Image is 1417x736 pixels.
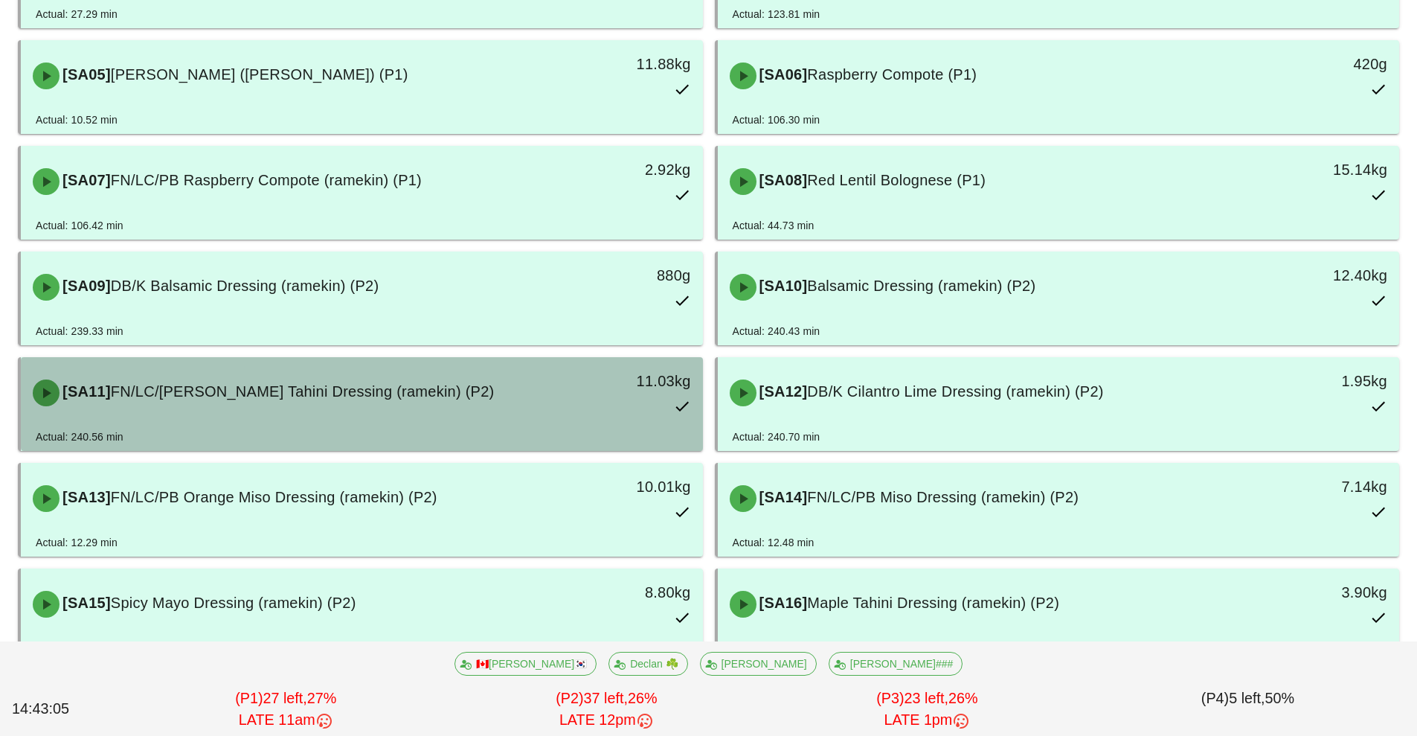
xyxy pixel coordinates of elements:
span: Raspberry Compote (P1) [807,66,977,83]
span: Declan ☘️ [618,653,678,675]
span: [SA09] [60,278,111,294]
span: DB/K Cilantro Lime Dressing (ramekin) (P2) [807,383,1103,400]
span: FN/LC/PB Raspberry Compote (ramekin) (P1) [111,172,422,188]
div: 420g [1236,52,1387,76]
div: 11.88kg [539,52,690,76]
div: 11.03kg [539,369,690,393]
div: Actual: 12.29 min [36,534,118,551]
div: 15.14kg [1236,158,1387,182]
div: 10.01kg [539,475,690,499]
span: [SA07] [60,172,111,188]
span: [SA08] [756,172,808,188]
span: [PERSON_NAME]### [838,653,954,675]
div: LATE 12pm [449,709,764,732]
div: LATE 1pm [770,709,1085,732]
div: Actual: 241.31 min [733,640,820,656]
div: Actual: 12.48 min [733,534,814,551]
div: (P4) 50% [1087,685,1408,735]
div: (P1) 27% [126,685,446,735]
div: (P3) 26% [767,685,1087,735]
span: Maple Tahini Dressing (ramekin) (P2) [807,595,1059,611]
div: Actual: 106.42 min [36,217,123,234]
span: DB/K Balsamic Dressing (ramekin) (P2) [111,278,379,294]
span: [SA10] [756,278,808,294]
span: FN/LC/[PERSON_NAME] Tahini Dressing (ramekin) (P2) [111,383,495,400]
span: [PERSON_NAME] [709,653,806,675]
span: [SA05] [60,66,111,83]
span: 37 left, [584,690,628,706]
div: 14:43:05 [9,695,126,723]
div: 12.40kg [1236,263,1387,287]
div: 1.95kg [1236,369,1387,393]
div: Actual: 106.30 min [733,112,820,128]
span: [SA14] [756,489,808,505]
div: LATE 11am [129,709,443,732]
div: (P2) 26% [446,685,767,735]
div: Actual: 12.46 min [36,640,118,656]
div: Actual: 10.52 min [36,112,118,128]
span: Balsamic Dressing (ramekin) (P2) [807,278,1035,294]
span: [SA11] [60,383,111,400]
span: 23 left, [904,690,948,706]
span: [SA13] [60,489,111,505]
span: Spicy Mayo Dressing (ramekin) (P2) [111,595,356,611]
span: [SA06] [756,66,808,83]
span: 27 left, [263,690,306,706]
span: FN/LC/PB Miso Dressing (ramekin) (P2) [807,489,1079,505]
div: Actual: 240.43 min [733,323,820,339]
span: Red Lentil Bolognese (P1) [807,172,986,188]
div: Actual: 239.33 min [36,323,123,339]
div: 880g [539,263,690,287]
div: Actual: 240.56 min [36,429,123,445]
div: Actual: 27.29 min [36,6,118,22]
div: Actual: 123.81 min [733,6,820,22]
div: 8.80kg [539,580,690,604]
span: FN/LC/PB Orange Miso Dressing (ramekin) (P2) [111,489,437,505]
span: 🇨🇦[PERSON_NAME]🇰🇷 [464,653,587,675]
div: Actual: 44.73 min [733,217,814,234]
span: [SA16] [756,595,808,611]
div: 3.90kg [1236,580,1387,604]
span: [SA12] [756,383,808,400]
div: 7.14kg [1236,475,1387,499]
span: [SA15] [60,595,111,611]
span: 5 left, [1229,690,1265,706]
span: [PERSON_NAME] ([PERSON_NAME]) (P1) [111,66,408,83]
div: Actual: 240.70 min [733,429,820,445]
div: 2.92kg [539,158,690,182]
